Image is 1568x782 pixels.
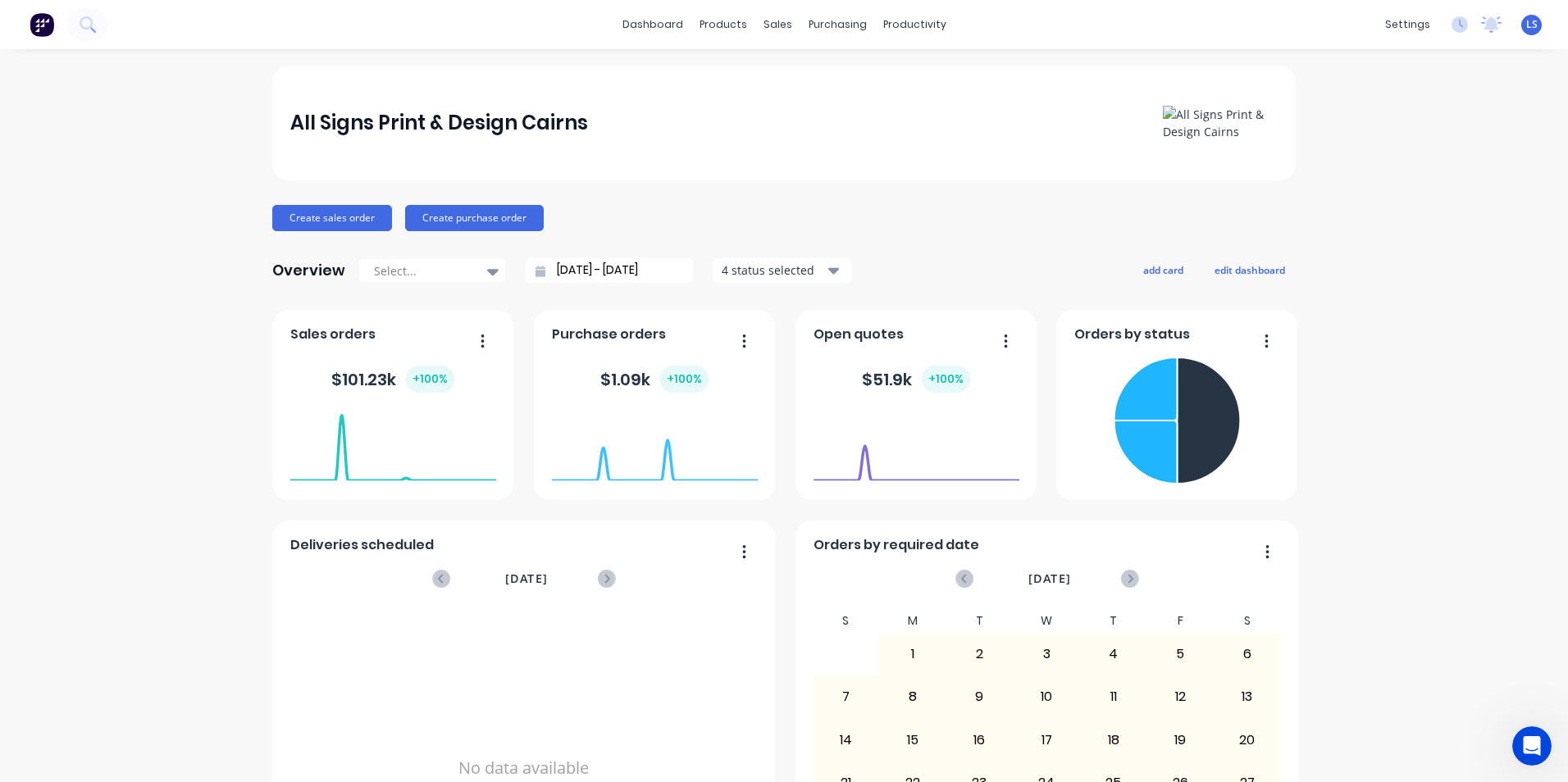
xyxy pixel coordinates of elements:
div: 8 [880,676,946,717]
div: Overview [272,254,345,287]
div: 13 [1215,676,1280,717]
div: 6 [1215,634,1280,675]
div: S [1214,609,1281,633]
button: edit dashboard [1204,259,1296,280]
span: Sales orders [290,325,376,344]
div: 3 [1014,634,1079,675]
div: M [879,609,946,633]
div: 7 [814,676,879,717]
div: + 100 % [406,366,454,393]
button: Create sales order [272,205,392,231]
div: products [691,12,755,37]
div: 4 status selected [722,261,825,279]
span: [DATE] [505,570,548,588]
div: 14 [814,720,879,761]
div: T [1080,609,1147,633]
div: $ 101.23k [331,366,454,393]
span: Orders by status [1074,325,1190,344]
div: 2 [947,634,1013,675]
div: 16 [947,720,1013,761]
div: 18 [1081,720,1146,761]
img: Factory [30,12,54,37]
div: 12 [1147,676,1213,717]
div: + 100 % [922,366,970,393]
span: Purchase orders [552,325,666,344]
div: All Signs Print & Design Cairns [290,107,588,139]
div: $ 1.09k [600,366,709,393]
span: [DATE] [1028,570,1071,588]
div: 17 [1014,720,1079,761]
button: Create purchase order [405,205,544,231]
div: $ 51.9k [862,366,970,393]
div: 11 [1081,676,1146,717]
div: 1 [880,634,946,675]
div: purchasing [800,12,875,37]
iframe: Intercom live chat [1512,726,1552,766]
span: LS [1526,17,1538,32]
div: + 100 % [660,366,709,393]
div: 4 [1081,634,1146,675]
div: S [813,609,880,633]
div: 5 [1147,634,1213,675]
img: All Signs Print & Design Cairns [1163,106,1278,140]
button: add card [1133,259,1194,280]
div: 20 [1215,720,1280,761]
div: 9 [947,676,1013,717]
button: 4 status selected [713,258,852,283]
div: sales [755,12,800,37]
span: Deliveries scheduled [290,535,434,555]
div: 10 [1014,676,1079,717]
div: settings [1377,12,1438,37]
div: 15 [880,720,946,761]
div: 19 [1147,720,1213,761]
div: F [1146,609,1214,633]
div: W [1013,609,1080,633]
a: dashboard [614,12,691,37]
div: productivity [875,12,955,37]
div: T [946,609,1014,633]
span: Open quotes [814,325,904,344]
